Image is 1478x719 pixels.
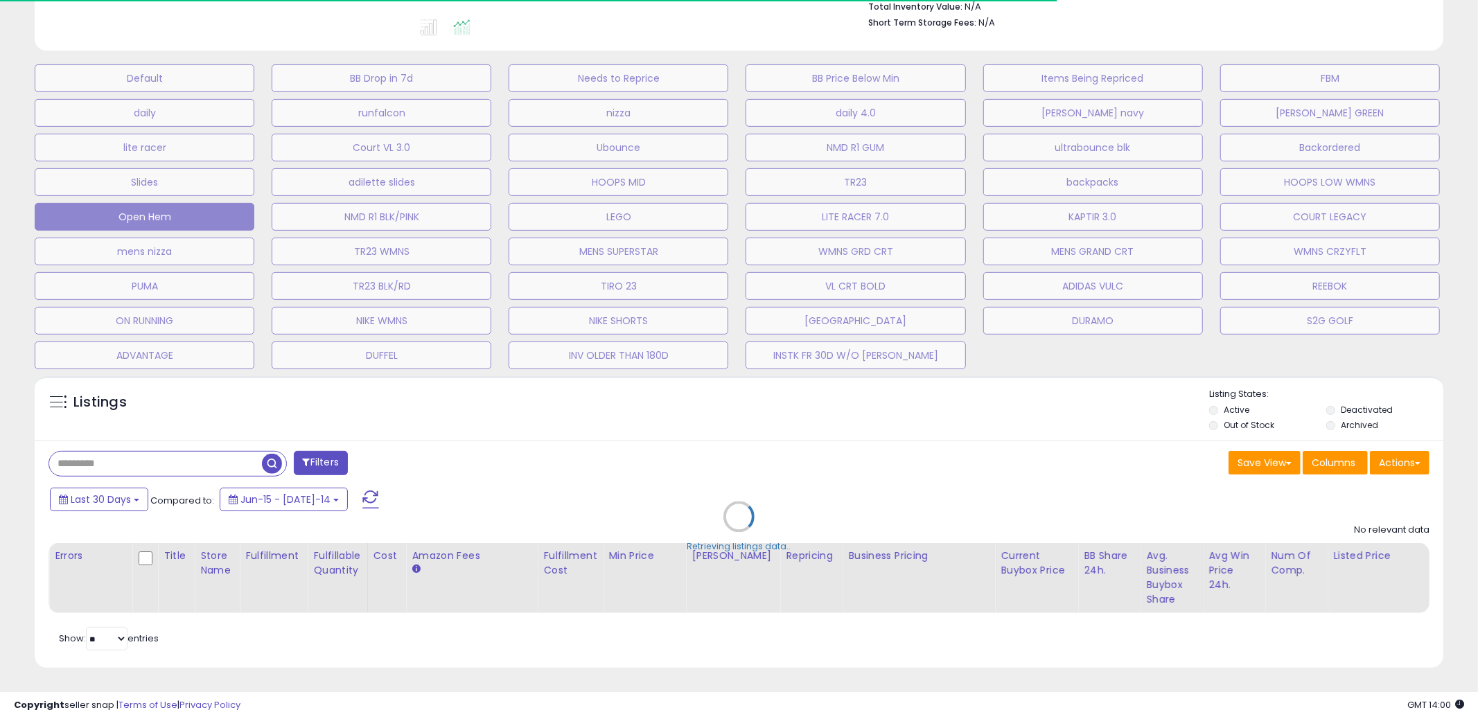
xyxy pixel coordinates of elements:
[509,168,728,196] button: HOOPS MID
[1220,203,1440,231] button: COURT LEGACY
[746,134,965,161] button: NMD R1 GUM
[14,699,240,712] div: seller snap | |
[272,134,491,161] button: Court VL 3.0
[868,1,962,12] b: Total Inventory Value:
[746,307,965,335] button: [GEOGRAPHIC_DATA]
[983,134,1203,161] button: ultrabounce blk
[1407,698,1464,711] span: 2025-08-14 14:00 GMT
[983,64,1203,92] button: Items Being Repriced
[983,272,1203,300] button: ADIDAS VULC
[272,168,491,196] button: adilette slides
[35,134,254,161] button: lite racer
[983,99,1203,127] button: [PERSON_NAME] navy
[35,99,254,127] button: daily
[983,203,1203,231] button: KAPTIR 3.0
[746,168,965,196] button: TR23
[272,341,491,369] button: DUFFEL
[14,698,64,711] strong: Copyright
[746,99,965,127] button: daily 4.0
[746,272,965,300] button: VL CRT BOLD
[983,168,1203,196] button: backpacks
[746,64,965,92] button: BB Price Below Min
[35,272,254,300] button: PUMA
[509,134,728,161] button: Ubounce
[509,238,728,265] button: MENS SUPERSTAR
[1220,168,1440,196] button: HOOPS LOW WMNS
[509,64,728,92] button: Needs to Reprice
[978,16,995,29] span: N/A
[1220,64,1440,92] button: FBM
[509,272,728,300] button: TIRO 23
[687,541,791,553] div: Retrieving listings data..
[272,64,491,92] button: BB Drop in 7d
[509,341,728,369] button: INV OLDER THAN 180D
[983,307,1203,335] button: DURAMO
[1220,307,1440,335] button: S2G GOLF
[1220,238,1440,265] button: WMNS CRZYFLT
[35,64,254,92] button: Default
[509,99,728,127] button: nizza
[35,203,254,231] button: Open Hem
[35,307,254,335] button: ON RUNNING
[509,203,728,231] button: LEGO
[983,238,1203,265] button: MENS GRAND CRT
[1220,134,1440,161] button: Backordered
[272,99,491,127] button: runfalcon
[35,238,254,265] button: mens nizza
[272,307,491,335] button: NIKE WMNS
[746,203,965,231] button: LITE RACER 7.0
[509,307,728,335] button: NIKE SHORTS
[35,341,254,369] button: ADVANTAGE
[118,698,177,711] a: Terms of Use
[1220,272,1440,300] button: REEBOK
[179,698,240,711] a: Privacy Policy
[272,272,491,300] button: TR23 BLK/RD
[35,168,254,196] button: Slides
[746,341,965,369] button: INSTK FR 30D W/O [PERSON_NAME]
[272,203,491,231] button: NMD R1 BLK/PINK
[868,17,976,28] b: Short Term Storage Fees:
[746,238,965,265] button: WMNS GRD CRT
[1220,99,1440,127] button: [PERSON_NAME] GREEN
[272,238,491,265] button: TR23 WMNS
